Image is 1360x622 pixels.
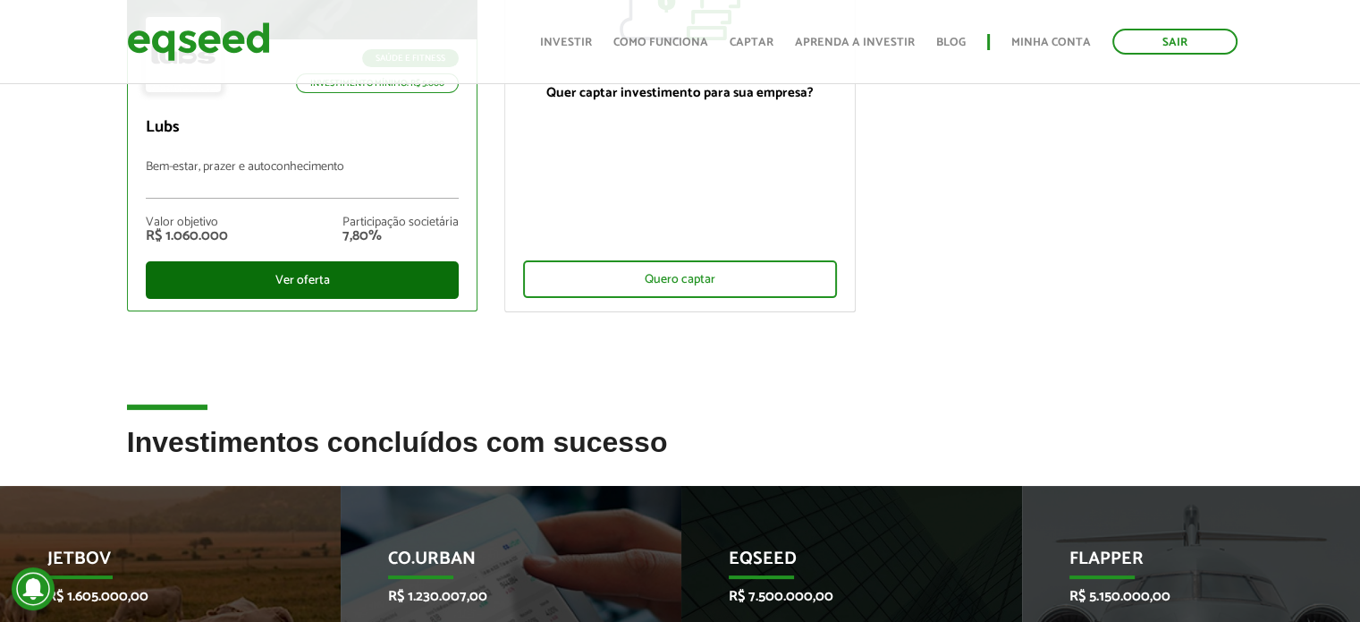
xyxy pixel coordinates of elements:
p: Bem-estar, prazer e autoconhecimento [146,160,460,199]
h2: Investimentos concluídos com sucesso [127,427,1234,485]
div: Quero captar [523,260,837,298]
p: Co.Urban [388,549,608,579]
p: R$ 7.500.000,00 [729,588,949,605]
div: R$ 1.060.000 [146,229,228,243]
div: Participação societária [342,217,459,229]
div: 7,80% [342,229,459,243]
p: R$ 1.230.007,00 [388,588,608,605]
a: Investir [540,37,592,48]
div: Ver oferta [146,261,460,299]
p: EqSeed [729,549,949,579]
p: JetBov [47,549,267,579]
p: Flapper [1069,549,1289,579]
div: Valor objetivo [146,217,228,229]
a: Blog [936,37,966,48]
a: Captar [730,37,773,48]
p: Lubs [146,118,460,138]
a: Aprenda a investir [795,37,915,48]
a: Minha conta [1011,37,1091,48]
p: R$ 1.605.000,00 [47,588,267,605]
p: Quer captar investimento para sua empresa? [523,85,837,101]
a: Como funciona [613,37,708,48]
p: R$ 5.150.000,00 [1069,588,1289,605]
a: Sair [1112,29,1238,55]
img: EqSeed [127,18,270,65]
